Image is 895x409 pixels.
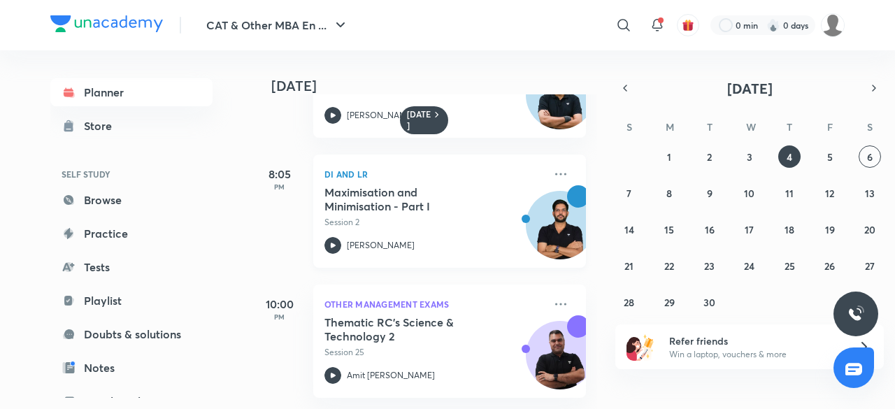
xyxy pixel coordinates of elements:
[682,19,694,31] img: avatar
[744,187,754,200] abbr: September 10, 2025
[84,117,120,134] div: Store
[347,239,415,252] p: [PERSON_NAME]
[727,79,773,98] span: [DATE]
[827,150,833,164] abbr: September 5, 2025
[707,187,713,200] abbr: September 9, 2025
[324,216,544,229] p: Session 2
[50,320,213,348] a: Doubts & solutions
[324,185,499,213] h5: Maximisation and Minimisation - Part I
[824,259,835,273] abbr: September 26, 2025
[766,18,780,32] img: streak
[746,120,756,134] abbr: Wednesday
[738,145,761,168] button: September 3, 2025
[50,15,163,36] a: Company Logo
[825,223,835,236] abbr: September 19, 2025
[626,187,631,200] abbr: September 7, 2025
[324,296,544,313] p: Other Management Exams
[819,254,841,277] button: September 26, 2025
[252,182,308,191] p: PM
[252,296,308,313] h5: 10:00
[658,145,680,168] button: September 1, 2025
[859,218,881,241] button: September 20, 2025
[825,187,834,200] abbr: September 12, 2025
[667,150,671,164] abbr: September 1, 2025
[669,348,841,361] p: Win a laptop, vouchers & more
[859,145,881,168] button: September 6, 2025
[658,218,680,241] button: September 15, 2025
[699,218,721,241] button: September 16, 2025
[252,313,308,321] p: PM
[738,182,761,204] button: September 10, 2025
[699,145,721,168] button: September 2, 2025
[527,329,594,396] img: Avatar
[699,182,721,204] button: September 9, 2025
[778,145,801,168] button: September 4, 2025
[198,11,357,39] button: CAT & Other MBA En ...
[664,223,674,236] abbr: September 15, 2025
[787,150,792,164] abbr: September 4, 2025
[865,187,875,200] abbr: September 13, 2025
[527,199,594,266] img: Avatar
[778,182,801,204] button: September 11, 2025
[635,78,864,98] button: [DATE]
[347,109,415,122] p: [PERSON_NAME]
[847,306,864,322] img: ttu
[624,296,634,309] abbr: September 28, 2025
[787,120,792,134] abbr: Thursday
[738,254,761,277] button: September 24, 2025
[271,78,600,94] h4: [DATE]
[664,296,675,309] abbr: September 29, 2025
[658,254,680,277] button: September 22, 2025
[778,218,801,241] button: September 18, 2025
[699,254,721,277] button: September 23, 2025
[50,15,163,32] img: Company Logo
[666,120,674,134] abbr: Monday
[50,162,213,186] h6: SELF STUDY
[821,13,845,37] img: Bipasha
[626,333,654,361] img: referral
[407,109,431,131] h6: [DATE]
[703,296,715,309] abbr: September 30, 2025
[50,287,213,315] a: Playlist
[778,254,801,277] button: September 25, 2025
[624,259,633,273] abbr: September 21, 2025
[618,218,640,241] button: September 14, 2025
[50,253,213,281] a: Tests
[50,220,213,247] a: Practice
[677,14,699,36] button: avatar
[324,346,544,359] p: Session 25
[50,186,213,214] a: Browse
[745,223,754,236] abbr: September 17, 2025
[50,78,213,106] a: Planner
[785,187,794,200] abbr: September 11, 2025
[865,259,875,273] abbr: September 27, 2025
[827,120,833,134] abbr: Friday
[324,166,544,182] p: DI and LR
[785,259,795,273] abbr: September 25, 2025
[819,218,841,241] button: September 19, 2025
[738,218,761,241] button: September 17, 2025
[50,112,213,140] a: Store
[626,120,632,134] abbr: Sunday
[864,223,875,236] abbr: September 20, 2025
[324,315,499,343] h5: Thematic RC's Science & Technology 2
[658,291,680,313] button: September 29, 2025
[666,187,672,200] abbr: September 8, 2025
[252,166,308,182] h5: 8:05
[707,120,713,134] abbr: Tuesday
[867,150,873,164] abbr: September 6, 2025
[859,182,881,204] button: September 13, 2025
[707,150,712,164] abbr: September 2, 2025
[527,69,594,136] img: Avatar
[618,291,640,313] button: September 28, 2025
[618,254,640,277] button: September 21, 2025
[658,182,680,204] button: September 8, 2025
[819,145,841,168] button: September 5, 2025
[624,223,634,236] abbr: September 14, 2025
[50,354,213,382] a: Notes
[705,223,715,236] abbr: September 16, 2025
[699,291,721,313] button: September 30, 2025
[664,259,674,273] abbr: September 22, 2025
[744,259,754,273] abbr: September 24, 2025
[347,369,435,382] p: Amit [PERSON_NAME]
